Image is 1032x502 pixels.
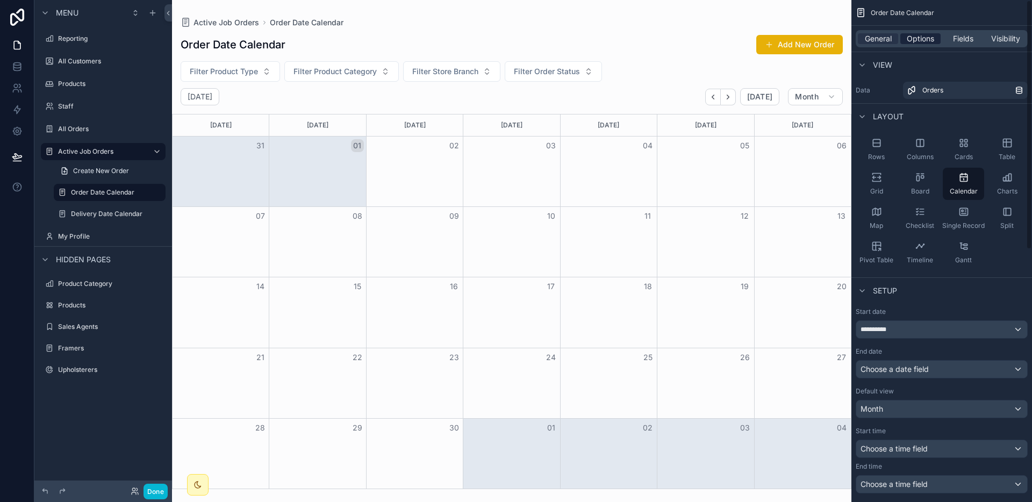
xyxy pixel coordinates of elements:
[58,301,163,310] label: Products
[641,210,654,223] button: 11
[739,351,751,364] button: 26
[58,102,163,111] label: Staff
[870,221,883,230] span: Map
[41,75,166,92] a: Products
[58,147,144,156] label: Active Job Orders
[58,344,163,353] label: Framers
[955,153,973,161] span: Cards
[856,236,897,269] button: Pivot Table
[448,210,461,223] button: 09
[856,462,882,471] label: End time
[544,139,557,152] button: 03
[907,153,934,161] span: Columns
[922,86,943,95] span: Orders
[448,351,461,364] button: 23
[903,82,1028,99] a: Orders
[991,33,1020,44] span: Visibility
[907,256,933,264] span: Timeline
[351,139,364,152] button: 01
[865,33,892,44] span: General
[856,361,1027,378] div: Choose a date field
[58,57,163,66] label: All Customers
[868,153,885,161] span: Rows
[351,210,364,223] button: 08
[739,139,751,152] button: 05
[739,280,751,293] button: 19
[41,120,166,138] a: All Orders
[835,280,848,293] button: 20
[351,351,364,364] button: 22
[41,143,166,160] a: Active Job Orders
[856,440,1028,458] button: Choose a time field
[254,210,267,223] button: 07
[544,210,557,223] button: 10
[856,307,886,316] label: Start date
[448,139,461,152] button: 02
[859,256,893,264] span: Pivot Table
[861,479,928,489] span: Choose a time field
[856,133,897,166] button: Rows
[856,86,899,95] label: Data
[856,427,886,435] label: Start time
[58,125,163,133] label: All Orders
[899,133,941,166] button: Columns
[351,280,364,293] button: 15
[58,34,163,43] label: Reporting
[254,421,267,434] button: 28
[856,400,1028,418] button: Month
[999,153,1015,161] span: Table
[544,421,557,434] button: 01
[56,254,111,265] span: Hidden pages
[873,60,892,70] span: View
[943,133,984,166] button: Cards
[41,53,166,70] a: All Customers
[41,297,166,314] a: Products
[1000,221,1014,230] span: Split
[144,484,168,499] button: Done
[58,232,163,241] label: My Profile
[254,351,267,364] button: 21
[943,202,984,234] button: Single Record
[544,351,557,364] button: 24
[856,202,897,234] button: Map
[71,188,159,197] label: Order Date Calendar
[871,9,934,17] span: Order Date Calendar
[950,187,978,196] span: Calendar
[856,168,897,200] button: Grid
[641,351,654,364] button: 25
[899,236,941,269] button: Timeline
[986,202,1028,234] button: Split
[71,210,163,218] label: Delivery Date Calendar
[856,360,1028,378] button: Choose a date field
[911,187,929,196] span: Board
[835,421,848,434] button: 04
[54,184,166,201] a: Order Date Calendar
[58,365,163,374] label: Upholsterers
[41,228,166,245] a: My Profile
[835,139,848,152] button: 06
[997,187,1017,196] span: Charts
[254,280,267,293] button: 14
[641,280,654,293] button: 18
[54,205,166,223] a: Delivery Date Calendar
[907,33,934,44] span: Options
[861,444,928,453] span: Choose a time field
[448,421,461,434] button: 30
[942,221,985,230] span: Single Record
[856,475,1028,493] button: Choose a time field
[899,168,941,200] button: Board
[58,80,163,88] label: Products
[41,275,166,292] a: Product Category
[58,322,163,331] label: Sales Agents
[861,404,883,414] span: Month
[448,280,461,293] button: 16
[953,33,973,44] span: Fields
[641,421,654,434] button: 02
[254,139,267,152] button: 31
[56,8,78,18] span: Menu
[54,162,166,180] a: Create New Order
[943,168,984,200] button: Calendar
[351,421,364,434] button: 29
[739,421,751,434] button: 03
[986,168,1028,200] button: Charts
